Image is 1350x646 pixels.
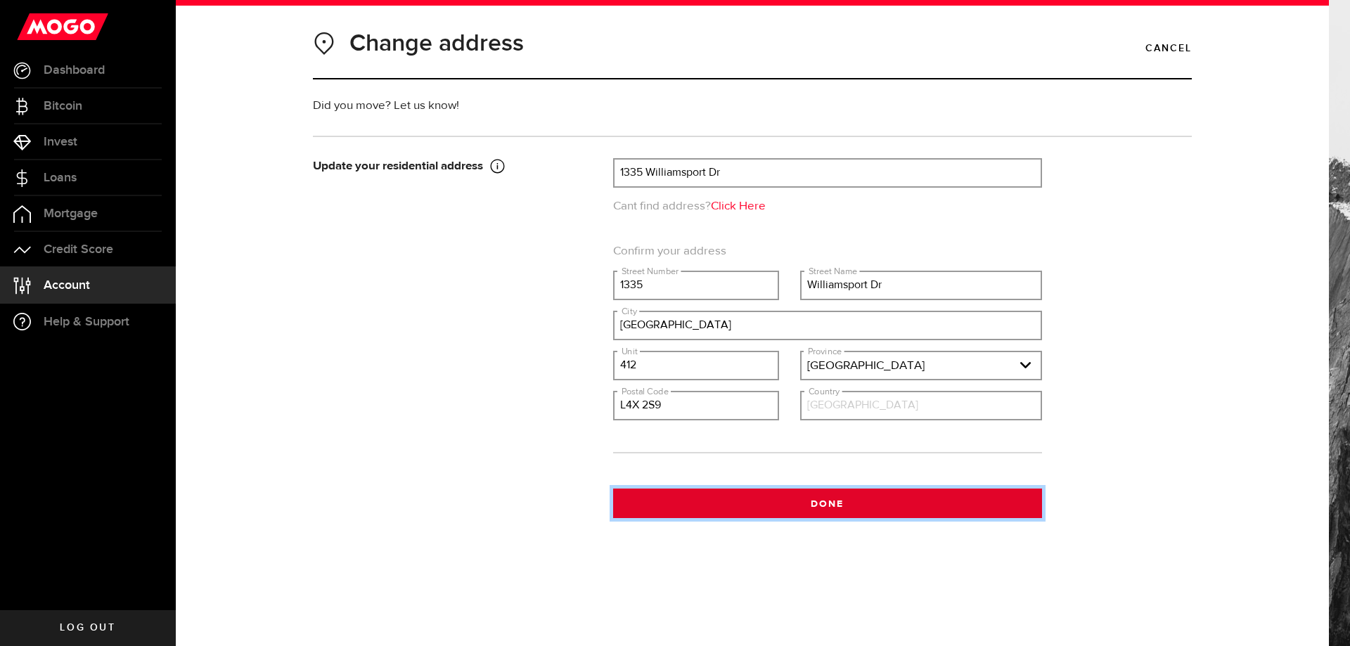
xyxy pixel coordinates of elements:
label: Province [804,342,844,359]
a: expand select [802,352,1040,379]
span: Dashboard [44,64,105,77]
input: Suite (Optional) [615,352,778,379]
span: Cant find address? [613,200,766,212]
a: Click Here [711,200,766,212]
input: Country [802,392,1040,419]
button: Open LiveChat chat widget [11,6,53,48]
button: Done [613,489,1042,518]
input: Street Name [802,272,1040,299]
span: Bitcoin [44,100,82,112]
div: Update your residential address [313,158,592,175]
div: Did you move? Let us know! [302,98,589,115]
span: Credit Score [44,243,113,256]
span: Confirm your address [603,243,1053,260]
input: Street Number [615,272,778,299]
h1: Change address [349,25,524,62]
span: Help & Support [44,316,129,328]
label: Street Number [617,261,681,279]
span: Log out [60,623,115,633]
input: Postal Code [615,392,778,419]
label: Country [804,382,842,399]
a: Cancel [1145,37,1192,60]
span: Invest [44,136,77,148]
label: Postal Code [617,382,671,399]
label: City [617,302,639,319]
input: City [615,312,1041,339]
input: Address [615,160,1041,186]
label: Unit [617,342,640,359]
span: Account [44,279,90,292]
span: Loans [44,172,77,184]
label: Street Name [804,261,859,279]
span: Mortgage [44,207,98,220]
